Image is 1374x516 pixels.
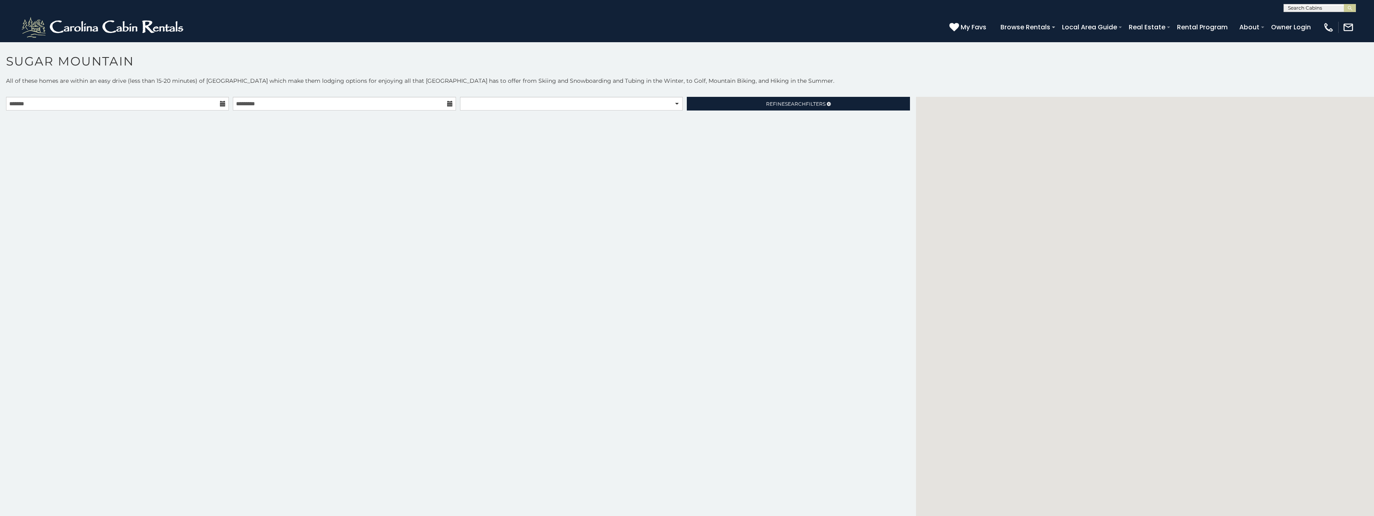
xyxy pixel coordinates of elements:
a: RefineSearchFilters [687,97,910,111]
span: Search [785,101,806,107]
a: About [1235,20,1263,34]
a: Browse Rentals [996,20,1054,34]
img: White-1-2.png [20,15,187,39]
a: Rental Program [1173,20,1232,34]
a: My Favs [949,22,988,33]
a: Owner Login [1267,20,1315,34]
a: Local Area Guide [1058,20,1121,34]
img: phone-regular-white.png [1323,22,1334,33]
img: mail-regular-white.png [1343,22,1354,33]
span: My Favs [961,22,986,32]
a: Real Estate [1125,20,1169,34]
span: Refine Filters [766,101,826,107]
